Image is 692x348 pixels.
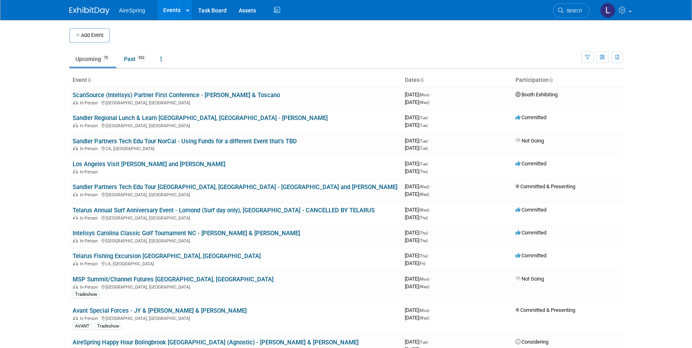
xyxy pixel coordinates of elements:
[87,77,91,83] a: Sort by Event Name
[73,291,99,298] div: Tradeshow
[405,92,432,98] span: [DATE]
[73,285,78,289] img: In-Person Event
[405,99,429,105] span: [DATE]
[512,73,623,87] th: Participation
[600,3,615,18] img: Lisa Chow
[73,261,78,265] img: In-Person Event
[73,99,398,106] div: [GEOGRAPHIC_DATA], [GEOGRAPHIC_DATA]
[430,276,432,282] span: -
[419,146,428,151] span: (Tue)
[515,207,546,213] span: Committed
[73,207,375,214] a: Telarus Annual Surf Anniversary Event - Lomond (Surf day only), [GEOGRAPHIC_DATA] - CANCELLED BY ...
[515,339,548,345] span: Considering
[430,207,432,213] span: -
[419,169,428,174] span: (Thu)
[80,100,100,106] span: In-Person
[405,237,428,243] span: [DATE]
[73,230,300,237] a: Intelisys Carolina Classic Golf Tournament NC - [PERSON_NAME] & [PERSON_NAME]
[73,100,78,104] img: In-Person Event
[73,276,274,283] a: MSP Summit/Channel Futures [GEOGRAPHIC_DATA], [GEOGRAPHIC_DATA]
[405,138,430,144] span: [DATE]
[101,55,110,61] span: 79
[80,216,100,221] span: In-Person
[419,285,429,289] span: (Wed)
[419,238,428,243] span: (Thu)
[405,161,430,167] span: [DATE]
[419,93,429,97] span: (Mon)
[73,216,78,220] img: In-Person Event
[405,168,428,174] span: [DATE]
[405,214,428,220] span: [DATE]
[73,238,78,242] img: In-Person Event
[515,230,546,236] span: Committed
[405,315,429,321] span: [DATE]
[405,260,425,266] span: [DATE]
[402,73,512,87] th: Dates
[73,146,78,150] img: In-Person Event
[419,254,428,258] span: (Thu)
[80,285,100,290] span: In-Person
[405,276,432,282] span: [DATE]
[69,28,110,43] button: Add Event
[405,339,430,345] span: [DATE]
[429,138,430,144] span: -
[429,339,430,345] span: -
[405,252,430,258] span: [DATE]
[136,55,147,61] span: 952
[73,283,398,290] div: [GEOGRAPHIC_DATA], [GEOGRAPHIC_DATA]
[73,122,398,128] div: [GEOGRAPHIC_DATA], [GEOGRAPHIC_DATA]
[80,169,100,175] span: In-Person
[430,92,432,98] span: -
[73,339,359,346] a: AireSpring Happy Hour Bolingbrook [GEOGRAPHIC_DATA] (Agnostic) - [PERSON_NAME] & [PERSON_NAME]
[119,7,145,14] span: AireSpring
[515,138,544,144] span: Not Going
[419,261,425,266] span: (Fri)
[430,183,432,189] span: -
[515,114,546,120] span: Committed
[73,260,398,267] div: LA, [GEOGRAPHIC_DATA]
[73,114,328,122] a: Sandler Regional Lunch & Learn [GEOGRAPHIC_DATA], [GEOGRAPHIC_DATA] - [PERSON_NAME]
[515,183,575,189] span: Committed & Presenting
[405,230,430,236] span: [DATE]
[429,114,430,120] span: -
[73,183,398,191] a: Sandler Partners Tech Edu Tour [GEOGRAPHIC_DATA], [GEOGRAPHIC_DATA] - [GEOGRAPHIC_DATA] and [PERS...
[419,192,429,197] span: (Wed)
[429,161,430,167] span: -
[95,323,122,330] div: Tradeshow
[80,261,100,267] span: In-Person
[405,183,432,189] span: [DATE]
[419,316,429,320] span: (Wed)
[118,51,153,67] a: Past952
[73,192,78,196] img: In-Person Event
[429,252,430,258] span: -
[419,277,429,281] span: (Mon)
[549,77,553,83] a: Sort by Participation Type
[405,114,430,120] span: [DATE]
[69,73,402,87] th: Event
[80,316,100,321] span: In-Person
[73,307,247,314] a: Avant Special Forces - JY & [PERSON_NAME] & [PERSON_NAME]
[419,139,428,143] span: (Tue)
[73,237,398,244] div: [GEOGRAPHIC_DATA], [GEOGRAPHIC_DATA]
[73,252,261,260] a: Telarus Fishing Excursion [GEOGRAPHIC_DATA], [GEOGRAPHIC_DATA]
[419,116,428,120] span: (Tue)
[73,316,78,320] img: In-Person Event
[564,8,582,14] span: Search
[420,77,424,83] a: Sort by Start Date
[430,307,432,313] span: -
[69,51,116,67] a: Upcoming79
[419,100,429,105] span: (Wed)
[419,185,429,189] span: (Wed)
[73,323,92,330] div: AVANT
[405,191,429,197] span: [DATE]
[80,123,100,128] span: In-Person
[419,162,428,166] span: (Tue)
[80,146,100,151] span: In-Person
[73,214,398,221] div: [GEOGRAPHIC_DATA], [GEOGRAPHIC_DATA]
[419,216,428,220] span: (Thu)
[419,340,428,344] span: (Tue)
[515,92,558,98] span: Booth Exhibiting
[553,4,590,18] a: Search
[429,230,430,236] span: -
[515,276,544,282] span: Not Going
